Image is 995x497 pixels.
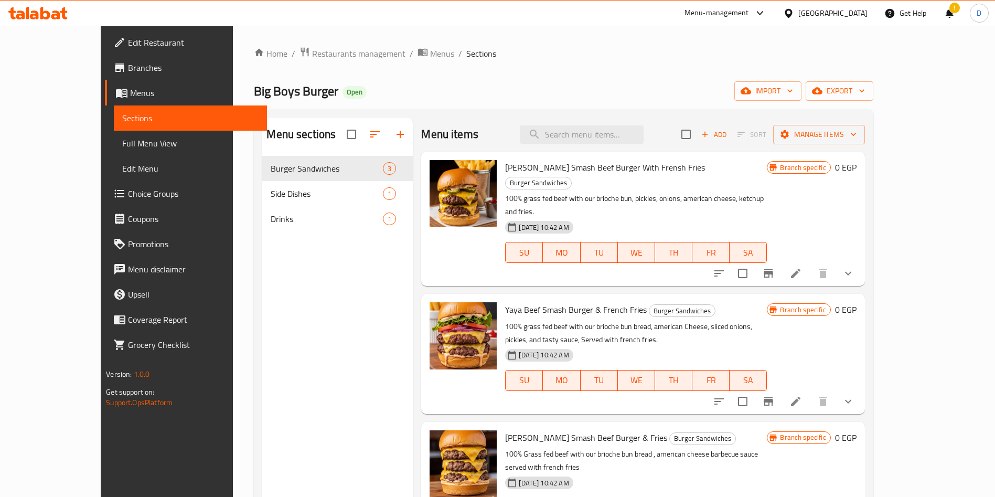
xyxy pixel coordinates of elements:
[383,214,395,224] span: 1
[505,160,705,175] span: [PERSON_NAME] Smash Beef Burger With Frensh Fries
[707,389,732,414] button: sort-choices
[776,163,830,173] span: Branch specific
[547,373,576,388] span: MO
[458,47,462,60] li: /
[388,122,413,147] button: Add section
[581,242,618,263] button: TU
[430,302,497,369] img: Yaya Beef Smash Burger & French Fries
[410,47,413,60] li: /
[659,373,688,388] span: TH
[122,162,259,175] span: Edit Menu
[505,302,647,318] span: Yaya Beef Smash Burger & French Fries
[789,395,802,408] a: Edit menu item
[343,88,367,97] span: Open
[547,245,576,260] span: MO
[697,373,725,388] span: FR
[105,80,267,105] a: Menus
[254,47,873,60] nav: breadcrumb
[505,192,767,218] p: 100% grass fed beef with our brioche bun, pickles, onions, american cheese, ketchup and fries.
[105,55,267,80] a: Branches
[418,47,454,60] a: Menus
[506,177,571,189] span: Burger Sandwiches
[655,370,692,391] button: TH
[585,245,614,260] span: TU
[122,112,259,124] span: Sections
[836,261,861,286] button: show more
[114,131,267,156] a: Full Menu View
[128,61,259,74] span: Branches
[732,390,754,413] span: Select to update
[670,432,735,445] span: Burger Sandwiches
[105,206,267,231] a: Coupons
[810,261,836,286] button: delete
[649,304,715,317] div: Burger Sandwiches
[383,162,396,175] div: items
[675,123,697,145] span: Select section
[106,396,173,409] a: Support.OpsPlatform
[266,126,336,142] h2: Menu sections
[731,126,773,143] span: Select section first
[649,305,715,317] span: Burger Sandwiches
[105,30,267,55] a: Edit Restaurant
[299,47,405,60] a: Restaurants management
[655,242,692,263] button: TH
[271,213,383,225] span: Drinks
[128,36,259,49] span: Edit Restaurant
[697,126,731,143] button: Add
[734,81,801,101] button: import
[421,126,478,142] h2: Menu items
[105,181,267,206] a: Choice Groups
[505,430,667,446] span: [PERSON_NAME] Smash Beef Burger & Fries
[798,7,868,19] div: [GEOGRAPHIC_DATA]
[105,257,267,282] a: Menu disclaimer
[776,305,830,315] span: Branch specific
[730,370,767,391] button: SA
[383,187,396,200] div: items
[114,105,267,131] a: Sections
[814,84,865,98] span: export
[106,367,132,381] span: Version:
[105,307,267,332] a: Coverage Report
[505,320,767,346] p: 100% grass fed beef with our brioche bun bread, american Cheese, sliced onions, pickles, and tast...
[262,152,413,236] nav: Menu sections
[254,79,338,103] span: Big Boys Burger
[773,125,865,144] button: Manage items
[128,213,259,225] span: Coupons
[782,128,857,141] span: Manage items
[734,373,763,388] span: SA
[520,125,644,144] input: search
[581,370,618,391] button: TU
[810,389,836,414] button: delete
[105,282,267,307] a: Upsell
[510,245,539,260] span: SU
[659,245,688,260] span: TH
[383,164,395,174] span: 3
[618,370,655,391] button: WE
[585,373,614,388] span: TU
[730,242,767,263] button: SA
[271,162,383,175] span: Burger Sandwiches
[697,126,731,143] span: Add item
[543,242,580,263] button: MO
[271,187,383,200] span: Side Dishes
[262,206,413,231] div: Drinks1
[789,267,802,280] a: Edit menu item
[776,432,830,442] span: Branch specific
[262,156,413,181] div: Burger Sandwiches3
[122,137,259,150] span: Full Menu View
[515,223,573,232] span: [DATE] 10:42 AM
[684,7,749,19] div: Menu-management
[505,177,572,189] div: Burger Sandwiches
[505,448,767,474] p: 100% Grass fed beef with our brioche bun bread , american cheese barbecue sauce served with frenc...
[515,478,573,488] span: [DATE] 10:42 AM
[128,238,259,250] span: Promotions
[128,263,259,276] span: Menu disclaimer
[756,261,781,286] button: Branch-specific-item
[692,370,730,391] button: FR
[977,7,981,19] span: D
[836,389,861,414] button: show more
[515,350,573,360] span: [DATE] 10:42 AM
[312,47,405,60] span: Restaurants management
